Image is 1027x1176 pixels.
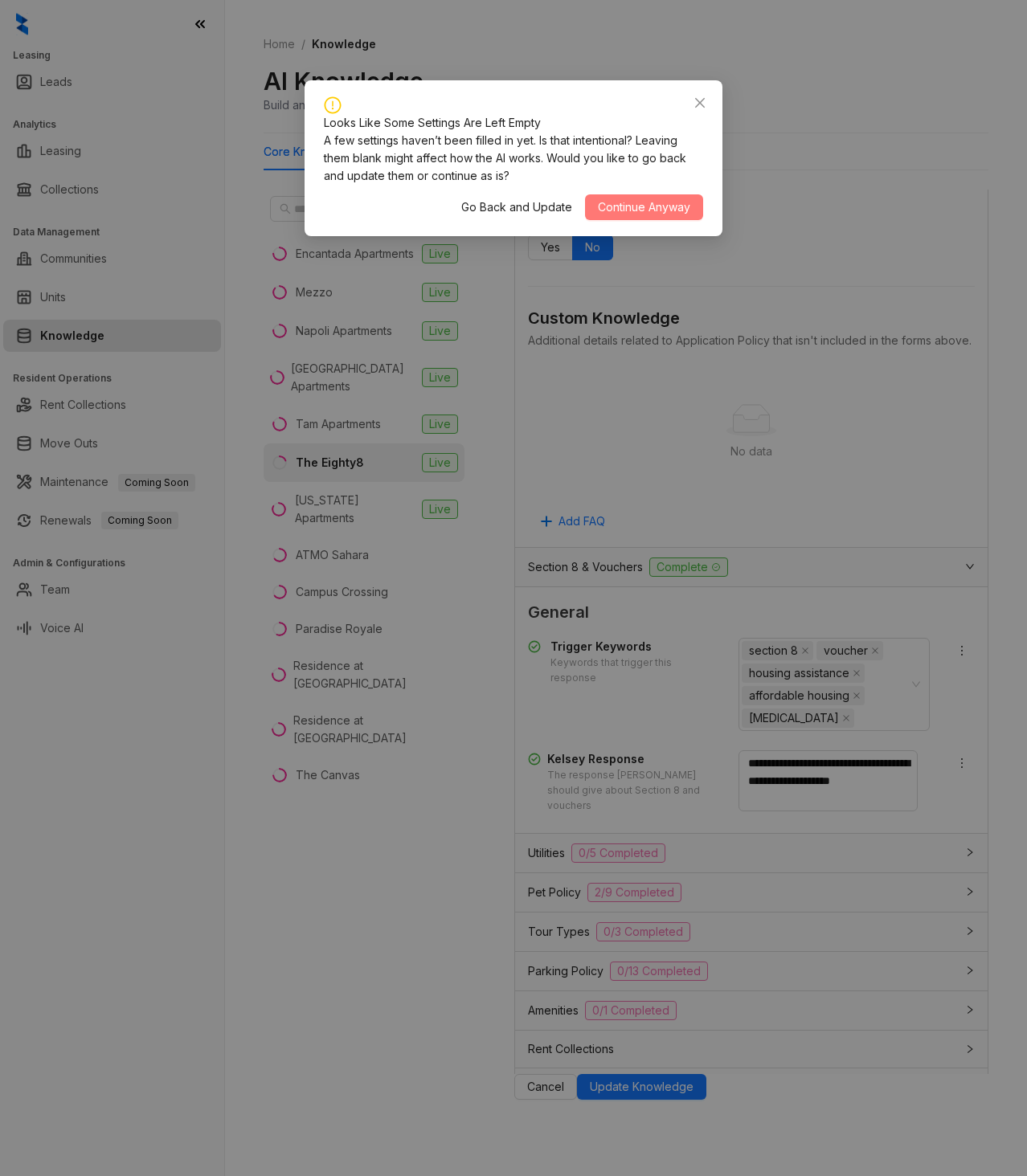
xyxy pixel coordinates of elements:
[448,194,585,220] button: Go Back and Update
[687,90,713,116] button: Close
[585,194,703,220] button: Continue Anyway
[324,114,703,132] div: Looks Like Some Settings Are Left Empty
[598,198,690,216] span: Continue Anyway
[461,198,572,216] span: Go Back and Update
[694,96,706,109] span: close
[324,132,703,185] div: A few settings haven’t been filled in yet. Is that intentional? Leaving them blank might affect h...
